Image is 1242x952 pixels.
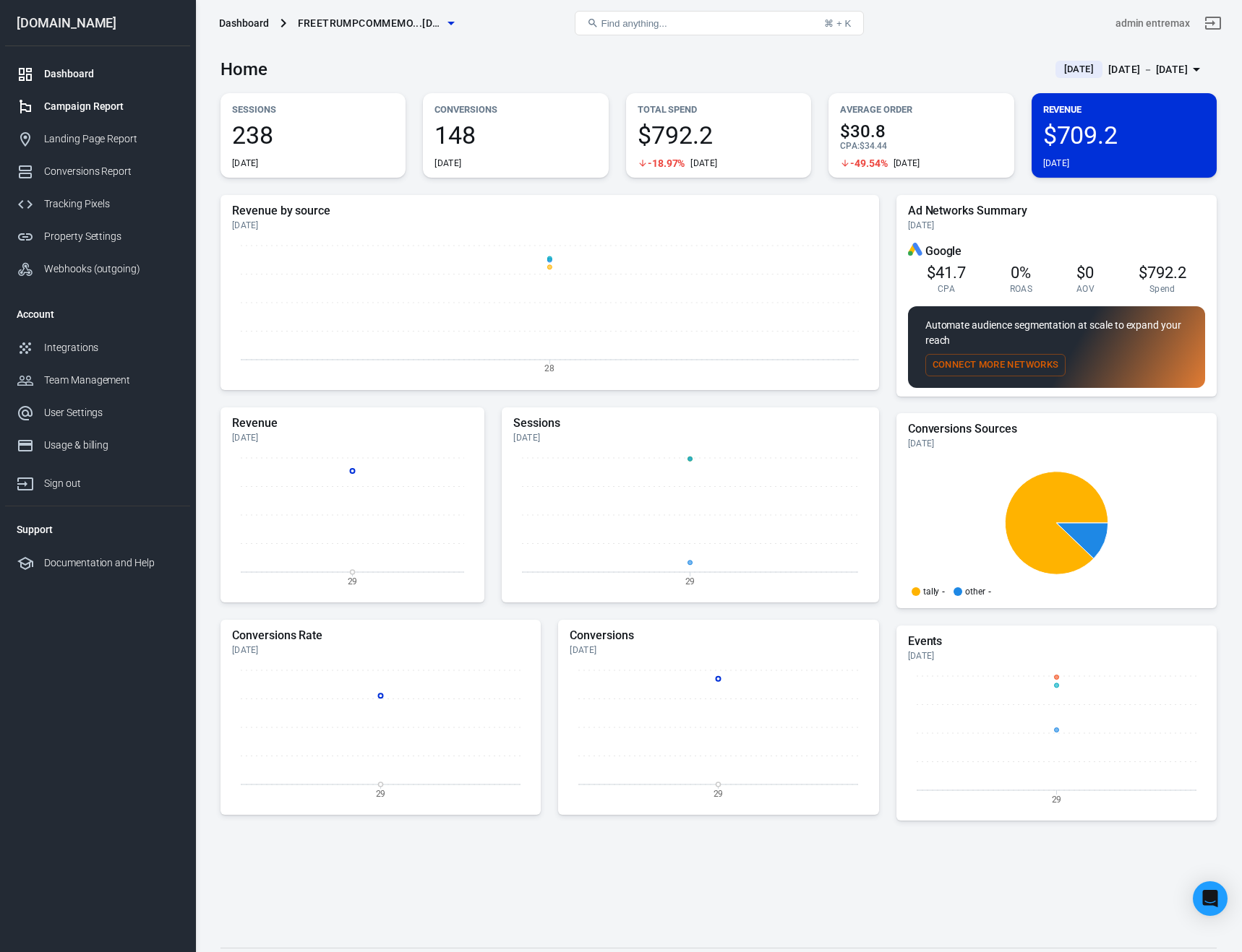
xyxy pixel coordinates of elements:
[5,462,190,500] a: Sign out
[232,628,529,643] h5: Conversions Rate
[232,432,473,443] div: [DATE]
[1011,264,1031,282] span: 0%
[908,634,1205,649] h5: Events
[1076,283,1095,295] span: AOV
[544,363,554,373] tspan: 28
[925,354,1066,376] button: Connect More Networks
[840,102,1002,117] p: Average Order
[570,628,867,643] h5: Conversions
[5,220,190,253] a: Property Settings
[220,59,267,79] h3: Home
[575,11,864,35] button: Find anything...⌘ + K
[434,157,461,169] div: [DATE]
[44,438,179,453] div: Usage & billing
[923,587,940,596] p: tally
[1108,61,1188,79] div: [DATE] － [DATE]
[44,164,179,179] div: Conversions Report
[1043,102,1205,117] p: Revenue
[434,123,596,147] span: 148
[5,123,190,155] a: Landing Page Report
[5,90,190,123] a: Campaign Report
[44,340,179,355] div: Integrations
[434,102,596,117] p: Conversions
[690,157,717,169] div: [DATE]
[638,102,800,117] p: Total Spend
[908,243,922,259] div: Google Ads
[988,587,991,596] span: -
[908,243,1205,259] div: Google
[840,123,1002,140] span: $30.8
[938,283,955,295] span: CPA
[232,204,868,218] h5: Revenue by source
[348,576,358,586] tspan: 29
[44,196,179,212] div: Tracking Pixels
[44,66,179,82] div: Dashboard
[5,188,190,220] a: Tracking Pixels
[1139,264,1186,282] span: $792.2
[894,157,920,169] div: [DATE]
[908,204,1205,218] h5: Ad Networks Summary
[965,587,985,596] p: other
[219,16,269,30] div: Dashboard
[1010,283,1032,295] span: ROAS
[5,253,190,285] a: Webhooks (outgoing)
[44,476,179,491] div: Sign out
[908,422,1205,436] h5: Conversions Sources
[5,58,190,90] a: Dashboard
[1058,62,1100,77] span: [DATE]
[5,429,190,462] a: Usage & billing
[685,576,695,586] tspan: 29
[5,155,190,188] a: Conversions Report
[376,788,386,798] tspan: 29
[232,157,259,169] div: [DATE]
[908,220,1205,231] div: [DATE]
[232,644,529,656] div: [DATE]
[44,131,179,147] div: Landing Page Report
[232,123,394,147] span: 238
[1076,264,1094,282] span: $0
[5,297,190,332] li: Account
[1196,6,1230,40] a: Sign out
[5,332,190,364] a: Integrations
[1149,283,1175,295] span: Spend
[1193,881,1228,916] div: Open Intercom Messenger
[232,416,473,430] h5: Revenue
[298,14,442,33] span: freetrumpcommemorative.com
[570,644,867,656] div: [DATE]
[1044,58,1217,82] button: [DATE][DATE] － [DATE]
[1115,16,1190,31] div: Account id: ZhU8xxqH
[824,18,851,29] div: ⌘ + K
[638,123,800,147] span: $792.2
[1051,794,1061,804] tspan: 29
[44,229,179,244] div: Property Settings
[513,416,867,430] h5: Sessions
[1043,123,1205,147] span: $709.2
[44,555,179,571] div: Documentation and Help
[5,17,190,30] div: [DOMAIN_NAME]
[232,102,394,117] p: Sessions
[925,318,1188,348] p: Automate audience segmentation at scale to expand your reach
[44,261,179,277] div: Webhooks (outgoing)
[44,99,179,114] div: Campaign Report
[5,397,190,429] a: User Settings
[840,141,860,151] span: CPA :
[232,220,868,231] div: [DATE]
[860,141,887,151] span: $34.44
[513,432,867,443] div: [DATE]
[714,788,724,798] tspan: 29
[601,18,667,29] span: Find anything...
[1043,157,1070,169] div: [DATE]
[44,405,179,420] div: User Settings
[44,373,179,388] div: Team Management
[850,158,888,168] span: -49.54%
[908,438,1205,449] div: [DATE]
[5,364,190,397] a: Team Management
[927,264,966,282] span: $41.7
[648,158,685,168] span: -18.97%
[942,587,945,596] span: -
[908,650,1205,662] div: [DATE]
[292,10,460,37] button: freetrumpcommemo...[DOMAIN_NAME]
[5,512,190,547] li: Support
